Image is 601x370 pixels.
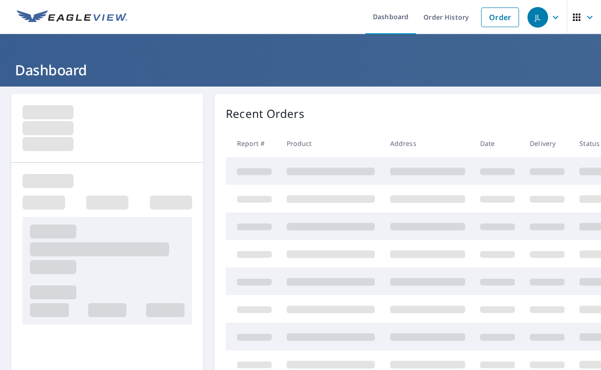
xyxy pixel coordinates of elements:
[226,130,279,157] th: Report #
[473,130,522,157] th: Date
[481,7,519,27] a: Order
[11,60,590,80] h1: Dashboard
[383,130,473,157] th: Address
[17,10,127,24] img: EV Logo
[279,130,382,157] th: Product
[522,130,572,157] th: Delivery
[527,7,548,28] div: JL
[226,105,304,122] p: Recent Orders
